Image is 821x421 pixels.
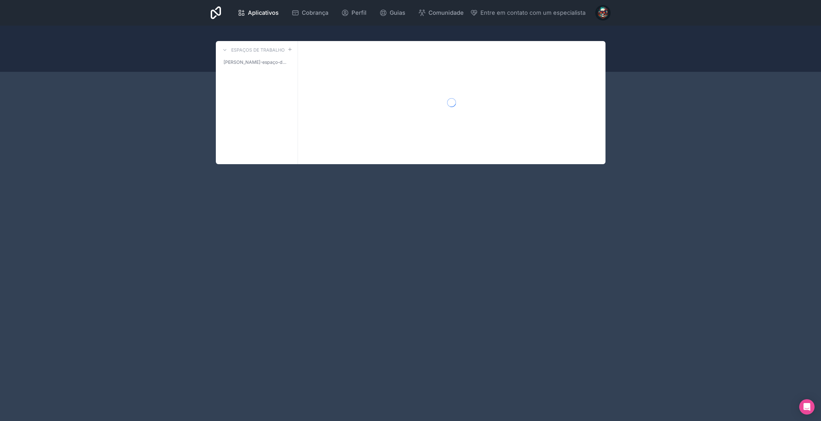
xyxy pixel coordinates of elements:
a: Aplicativos [233,6,284,20]
a: Perfil [336,6,372,20]
font: Entre em contato com um especialista [480,9,586,16]
button: Entre em contato com um especialista [470,8,586,17]
font: Comunidade [428,9,464,16]
a: Comunidade [413,6,469,20]
a: Espaços de trabalho [221,46,285,54]
font: Aplicativos [248,9,279,16]
font: Guias [390,9,405,16]
div: Open Intercom Messenger [799,399,815,415]
a: [PERSON_NAME]-espaço-de-trabalho [221,56,292,68]
font: [PERSON_NAME]-espaço-de-trabalho [224,59,304,65]
font: Cobrança [302,9,328,16]
font: Espaços de trabalho [231,47,285,53]
a: Guias [374,6,410,20]
a: Cobrança [286,6,334,20]
font: Perfil [351,9,367,16]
